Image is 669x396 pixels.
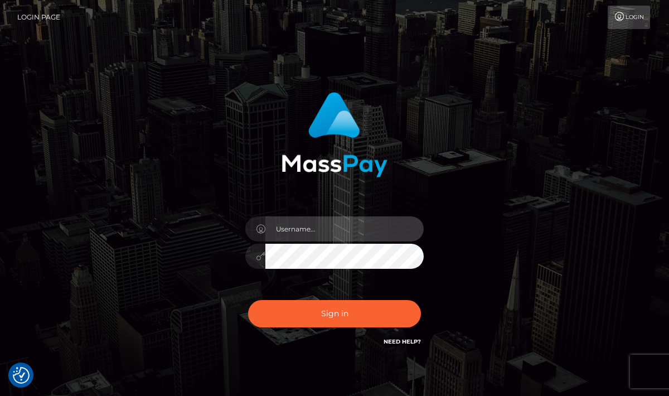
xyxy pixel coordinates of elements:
[384,338,421,345] a: Need Help?
[13,367,30,384] button: Consent Preferences
[608,6,650,29] a: Login
[13,367,30,384] img: Revisit consent button
[248,300,421,327] button: Sign in
[265,216,424,242] input: Username...
[282,92,387,177] img: MassPay Login
[17,6,60,29] a: Login Page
